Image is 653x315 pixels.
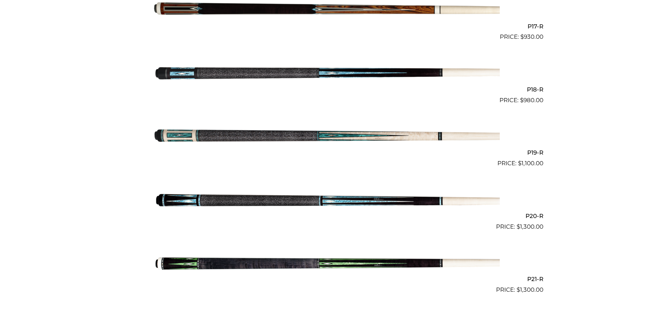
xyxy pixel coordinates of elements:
a: P21-R $1,300.00 [110,234,543,294]
a: P20-R $1,300.00 [110,171,543,231]
h2: P18-R [110,83,543,96]
span: $ [520,97,523,104]
a: P19-R $1,100.00 [110,108,543,168]
span: $ [518,160,521,167]
h2: P21-R [110,273,543,286]
bdi: 980.00 [520,97,543,104]
a: P18-R $980.00 [110,44,543,105]
h2: P19-R [110,146,543,159]
span: $ [517,223,520,230]
bdi: 1,100.00 [518,160,543,167]
h2: P20-R [110,209,543,222]
span: $ [517,286,520,293]
img: P18-R [154,44,500,102]
bdi: 930.00 [520,33,543,40]
img: P20-R [154,171,500,228]
bdi: 1,300.00 [517,286,543,293]
img: P21-R [154,234,500,292]
img: P19-R [154,108,500,165]
bdi: 1,300.00 [517,223,543,230]
span: $ [520,33,524,40]
h2: P17-R [110,20,543,33]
